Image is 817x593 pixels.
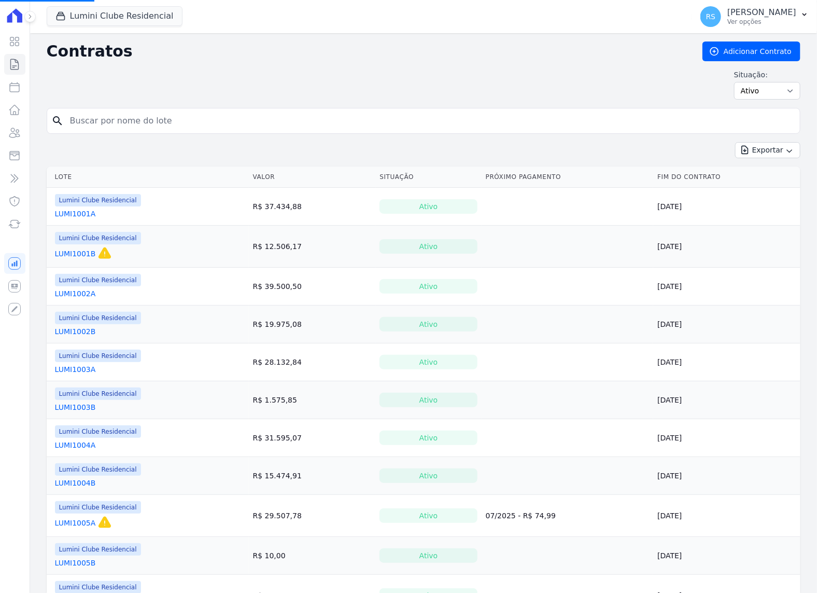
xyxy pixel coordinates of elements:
span: Lumini Clube Residencial [55,501,141,514]
button: RS [PERSON_NAME] Ver opções [692,2,817,31]
td: R$ 39.500,50 [249,268,376,306]
span: Lumini Clube Residencial [55,312,141,324]
p: Ver opções [727,18,796,26]
th: Próximo Pagamento [482,167,654,188]
div: Ativo [379,239,477,254]
div: Ativo [379,199,477,214]
a: LUMI1004B [55,478,96,488]
td: [DATE] [653,226,800,268]
div: Ativo [379,431,477,445]
button: Exportar [735,142,800,158]
input: Buscar por nome do lote [64,111,796,131]
span: Lumini Clube Residencial [55,232,141,244]
td: R$ 28.132,84 [249,343,376,381]
label: Situação: [734,70,800,80]
th: Valor [249,167,376,188]
td: [DATE] [653,419,800,457]
button: Lumini Clube Residencial [47,6,182,26]
td: [DATE] [653,188,800,226]
a: LUMI1001A [55,209,96,219]
td: [DATE] [653,495,800,537]
span: Lumini Clube Residencial [55,463,141,476]
div: Ativo [379,468,477,483]
a: LUMI1002B [55,326,96,337]
a: LUMI1005A [55,518,96,528]
div: Ativo [379,508,477,523]
td: R$ 1.575,85 [249,381,376,419]
a: LUMI1005B [55,558,96,568]
td: R$ 31.595,07 [249,419,376,457]
td: R$ 29.507,78 [249,495,376,537]
a: LUMI1004A [55,440,96,450]
td: R$ 12.506,17 [249,226,376,268]
span: Lumini Clube Residencial [55,350,141,362]
a: LUMI1001B [55,249,96,259]
td: [DATE] [653,268,800,306]
th: Fim do Contrato [653,167,800,188]
td: R$ 15.474,91 [249,457,376,495]
th: Lote [47,167,249,188]
a: LUMI1002A [55,288,96,299]
td: [DATE] [653,306,800,343]
span: Lumini Clube Residencial [55,425,141,438]
td: [DATE] [653,457,800,495]
div: Ativo [379,548,477,563]
span: RS [706,13,716,20]
div: Ativo [379,279,477,294]
span: Lumini Clube Residencial [55,388,141,400]
div: Ativo [379,393,477,407]
a: LUMI1003B [55,402,96,412]
i: search [51,115,64,127]
h2: Contratos [47,42,686,61]
p: [PERSON_NAME] [727,7,796,18]
a: Adicionar Contrato [702,42,800,61]
td: R$ 10,00 [249,537,376,575]
span: Lumini Clube Residencial [55,194,141,206]
td: R$ 37.434,88 [249,188,376,226]
td: [DATE] [653,381,800,419]
span: Lumini Clube Residencial [55,274,141,286]
span: Lumini Clube Residencial [55,543,141,556]
td: R$ 19.975,08 [249,306,376,343]
th: Situação [375,167,481,188]
a: LUMI1003A [55,364,96,375]
div: Ativo [379,355,477,369]
a: 07/2025 - R$ 74,99 [486,512,556,520]
td: [DATE] [653,343,800,381]
td: [DATE] [653,537,800,575]
div: Ativo [379,317,477,332]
